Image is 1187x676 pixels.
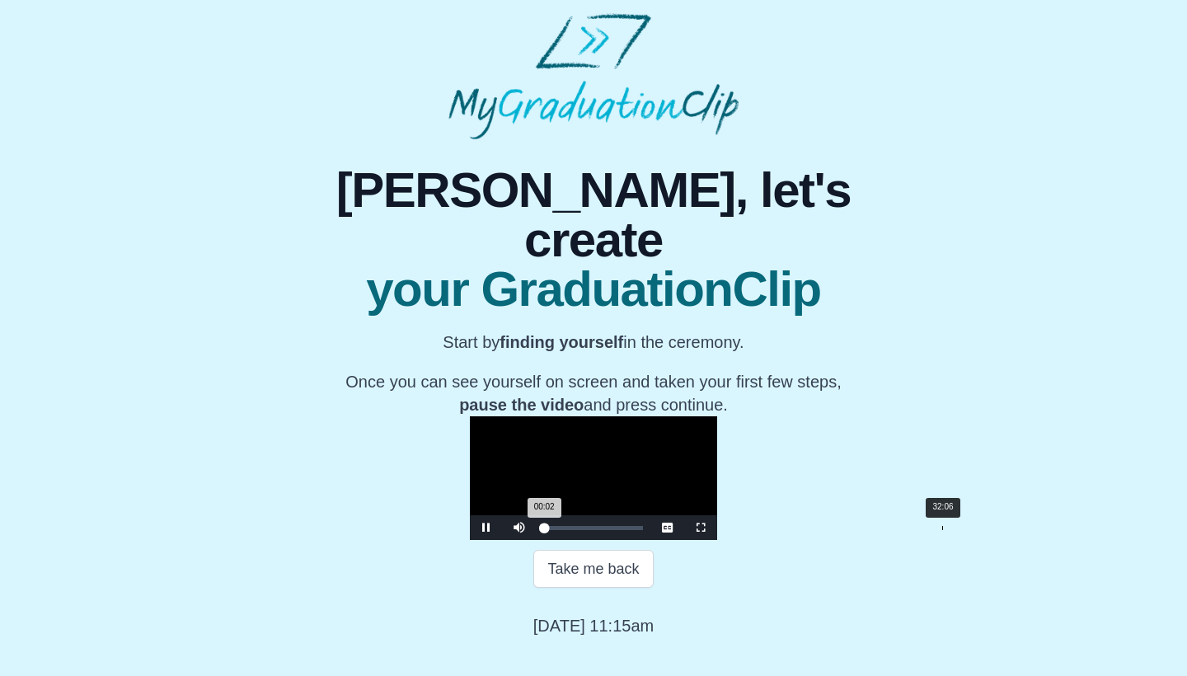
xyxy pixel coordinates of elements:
span: [PERSON_NAME], let's create [297,166,890,265]
p: Once you can see yourself on screen and taken your first few steps, and press continue. [297,370,890,416]
p: [DATE] 11:15am [533,614,654,637]
button: Captions [651,515,684,540]
img: MyGraduationClip [448,13,739,139]
span: your GraduationClip [297,265,890,314]
button: Pause [470,515,503,540]
b: finding yourself [500,333,623,351]
div: Video Player [470,416,717,540]
b: pause the video [459,396,584,414]
p: Start by in the ceremony. [297,331,890,354]
div: Progress Bar [544,526,643,530]
button: Fullscreen [684,515,717,540]
button: Mute [503,515,536,540]
button: Take me back [533,550,653,588]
